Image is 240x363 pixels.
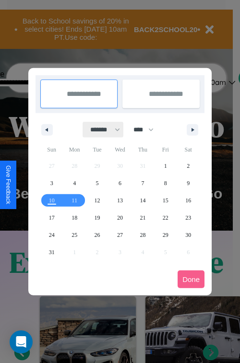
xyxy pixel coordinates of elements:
[140,209,145,226] span: 21
[132,192,154,209] button: 14
[185,209,191,226] span: 23
[132,209,154,226] button: 21
[132,142,154,157] span: Thu
[86,226,108,244] button: 26
[86,209,108,226] button: 19
[63,226,85,244] button: 25
[185,226,191,244] span: 30
[49,192,55,209] span: 10
[86,192,108,209] button: 12
[72,192,77,209] span: 11
[86,142,108,157] span: Tue
[49,244,55,261] span: 31
[72,209,77,226] span: 18
[187,157,190,175] span: 2
[154,157,177,175] button: 1
[141,175,144,192] span: 7
[163,192,168,209] span: 15
[163,209,168,226] span: 22
[63,175,85,192] button: 4
[117,192,123,209] span: 13
[119,175,121,192] span: 6
[132,175,154,192] button: 7
[177,209,200,226] button: 23
[40,244,63,261] button: 31
[177,142,200,157] span: Sat
[177,192,200,209] button: 16
[108,175,131,192] button: 6
[178,270,204,288] button: Done
[163,226,168,244] span: 29
[108,142,131,157] span: Wed
[117,226,123,244] span: 27
[63,209,85,226] button: 18
[63,192,85,209] button: 11
[140,226,145,244] span: 28
[154,175,177,192] button: 8
[73,175,76,192] span: 4
[40,192,63,209] button: 10
[108,192,131,209] button: 13
[177,157,200,175] button: 2
[96,175,99,192] span: 5
[95,226,100,244] span: 26
[49,226,55,244] span: 24
[108,209,131,226] button: 20
[154,209,177,226] button: 22
[95,209,100,226] span: 19
[154,226,177,244] button: 29
[154,192,177,209] button: 15
[140,192,145,209] span: 14
[187,175,190,192] span: 9
[40,175,63,192] button: 3
[63,142,85,157] span: Mon
[10,330,33,353] div: Open Intercom Messenger
[5,165,12,204] div: Give Feedback
[185,192,191,209] span: 16
[117,209,123,226] span: 20
[164,175,167,192] span: 8
[50,175,53,192] span: 3
[49,209,55,226] span: 17
[108,226,131,244] button: 27
[40,142,63,157] span: Sun
[72,226,77,244] span: 25
[95,192,100,209] span: 12
[86,175,108,192] button: 5
[177,226,200,244] button: 30
[132,226,154,244] button: 28
[40,209,63,226] button: 17
[164,157,167,175] span: 1
[154,142,177,157] span: Fri
[40,226,63,244] button: 24
[177,175,200,192] button: 9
